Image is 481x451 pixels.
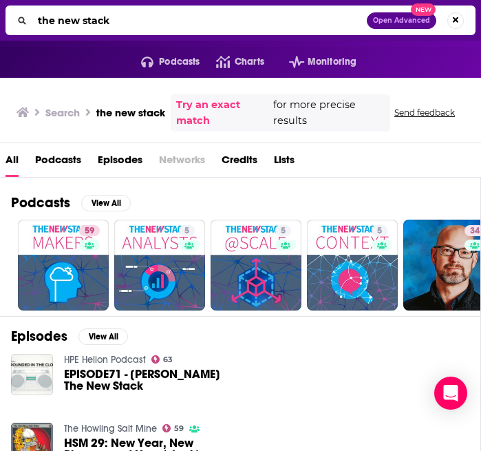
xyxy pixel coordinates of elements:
a: Episodes [98,149,142,177]
a: 59 [18,220,109,311]
span: Open Advanced [373,17,430,24]
input: Search podcasts, credits, & more... [32,10,367,32]
span: 63 [163,357,173,363]
span: EPISODE71 - [PERSON_NAME] The New Stack [64,368,221,392]
a: Credits [222,149,257,177]
a: EPISODE71 - Alex Williams The New Stack [64,368,221,392]
a: 5 [211,220,301,311]
a: The Howling Salt Mine [64,423,157,434]
a: PodcastsView All [11,194,131,211]
span: Podcasts [159,52,200,72]
span: 34 [470,224,480,238]
div: Search podcasts, credits, & more... [6,6,475,35]
span: for more precise results [273,97,385,129]
span: 59 [174,426,184,432]
a: 59 [79,225,100,236]
button: open menu [125,51,200,73]
h3: Search [45,106,80,119]
a: All [6,149,19,177]
a: Charts [200,51,264,73]
a: Try an exact match [176,97,270,129]
button: View All [78,328,128,345]
button: View All [81,195,131,211]
a: Podcasts [35,149,81,177]
button: Open AdvancedNew [367,12,436,29]
a: Lists [274,149,295,177]
a: 5 [275,225,291,236]
button: open menu [272,51,356,73]
span: Charts [235,52,264,72]
a: 5 [372,225,387,236]
a: 5 [179,225,195,236]
h2: Episodes [11,328,67,345]
span: Networks [159,149,205,177]
span: 5 [184,224,189,238]
span: 5 [377,224,382,238]
a: 5 [307,220,398,311]
a: EpisodesView All [11,328,128,345]
div: Open Intercom Messenger [434,377,467,410]
h3: the new stack [96,106,165,119]
a: 63 [151,355,173,364]
span: Monitoring [308,52,356,72]
a: 5 [114,220,205,311]
button: Send feedback [390,107,459,118]
a: HPE Helion Podcast [64,354,146,366]
h2: Podcasts [11,194,70,211]
img: EPISODE71 - Alex Williams The New Stack [11,354,53,396]
span: 59 [85,224,94,238]
a: 59 [162,424,184,432]
span: 5 [281,224,286,238]
span: New [411,3,436,17]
